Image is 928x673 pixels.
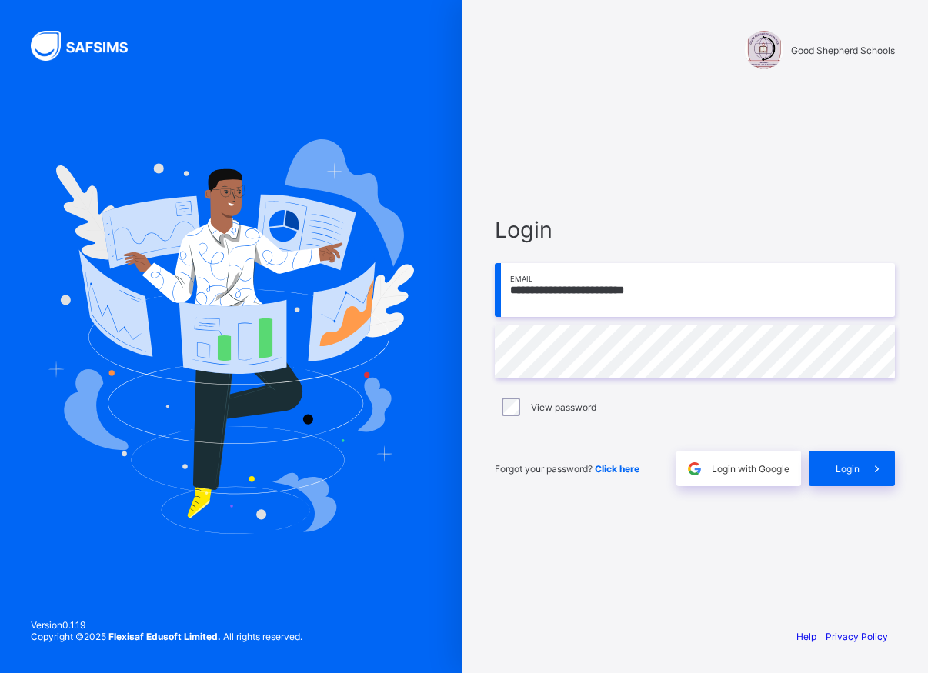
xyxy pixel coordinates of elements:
[686,460,703,478] img: google.396cfc9801f0270233282035f929180a.svg
[531,401,596,413] label: View password
[712,463,789,475] span: Login with Google
[796,631,816,642] a: Help
[495,463,639,475] span: Forgot your password?
[31,31,146,61] img: SAFSIMS Logo
[31,631,302,642] span: Copyright © 2025 All rights reserved.
[595,463,639,475] a: Click here
[31,619,302,631] span: Version 0.1.19
[48,139,414,533] img: Hero Image
[836,463,860,475] span: Login
[108,631,221,642] strong: Flexisaf Edusoft Limited.
[495,216,895,243] span: Login
[826,631,888,642] a: Privacy Policy
[791,45,895,56] span: Good Shepherd Schools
